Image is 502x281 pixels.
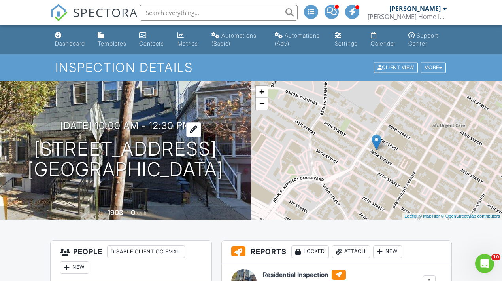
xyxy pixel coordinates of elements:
[139,40,164,47] div: Contacts
[272,28,325,51] a: Automations (Advanced)
[408,32,438,47] div: Support Center
[368,13,447,21] div: Fowler Home Inspections LLC
[51,241,211,279] h3: People
[335,40,358,47] div: Settings
[441,214,500,218] a: © OpenStreetMap contributors
[421,63,446,73] div: More
[256,86,268,98] a: Zoom in
[419,214,440,218] a: © MapTiler
[108,208,123,216] div: 1903
[332,28,361,51] a: Settings
[28,139,224,180] h1: [STREET_ADDRESS] [GEOGRAPHIC_DATA]
[107,245,185,258] div: Disable Client CC Email
[368,28,399,51] a: Calendar
[131,208,135,216] div: 0
[136,28,168,51] a: Contacts
[491,254,500,260] span: 10
[389,5,441,13] div: [PERSON_NAME]
[371,40,396,47] div: Calendar
[50,11,138,27] a: SPECTORA
[60,120,191,131] h3: [DATE] 10:00 am - 12:30 pm
[291,245,329,258] div: Locked
[405,28,450,51] a: Support Center
[55,40,85,47] div: Dashboard
[174,28,202,51] a: Metrics
[55,61,447,74] h1: Inspection Details
[256,98,268,110] a: Zoom out
[136,210,147,216] span: sq. ft.
[94,28,130,51] a: Templates
[373,64,420,70] a: Client View
[402,213,502,220] div: |
[98,40,126,47] div: Templates
[475,254,494,273] iframe: Intercom live chat
[98,210,106,216] span: Built
[374,63,418,73] div: Client View
[404,214,417,218] a: Leaflet
[60,261,89,274] div: New
[222,241,451,263] h3: Reports
[211,32,257,47] div: Automations (Basic)
[140,5,298,21] input: Search everything...
[73,4,138,21] span: SPECTORA
[52,28,88,51] a: Dashboard
[275,32,320,47] div: Automations (Adv)
[177,40,198,47] div: Metrics
[373,245,402,258] div: New
[332,245,370,258] div: Attach
[208,28,265,51] a: Automations (Basic)
[263,270,393,280] h6: Residential Inspection
[50,4,68,21] img: The Best Home Inspection Software - Spectora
